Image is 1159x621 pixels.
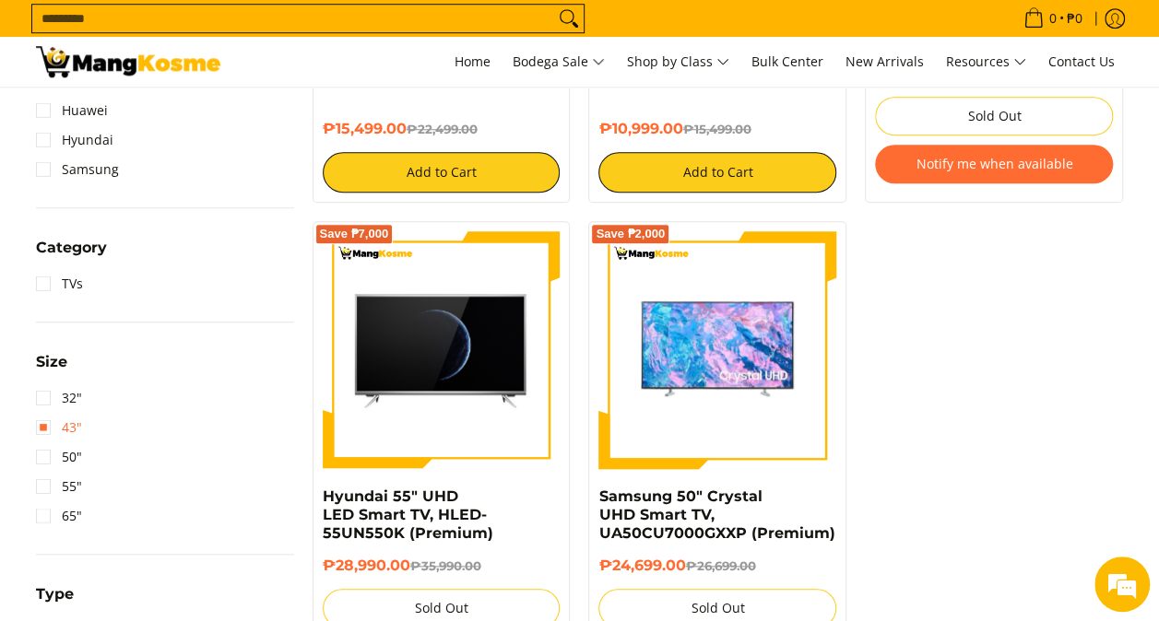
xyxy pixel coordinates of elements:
a: 65" [36,501,82,531]
a: 32" [36,383,82,413]
a: Contact Us [1039,37,1124,87]
h6: ₱10,999.00 [598,120,836,138]
button: Notify me when available [875,145,1113,183]
span: 0 [1047,12,1059,25]
span: Bulk Center [751,53,823,70]
button: Search [554,5,584,32]
del: ₱15,499.00 [682,122,751,136]
span: Bodega Sale [513,51,605,74]
span: • [1018,8,1088,29]
a: Hyundai 55" UHD LED Smart TV, HLED-55UN550K (Premium) [323,487,493,542]
del: ₱22,499.00 [407,122,478,136]
div: Minimize live chat window [302,9,347,53]
a: Shop by Class [618,37,739,87]
a: 55" [36,472,82,501]
h6: ₱15,499.00 [323,120,561,138]
img: hyundai-ultra-hd-smart-tv-65-inch-full-view-mang-kosme [323,231,561,469]
span: Shop by Class [627,51,729,74]
a: Bulk Center [742,37,833,87]
span: New Arrivals [846,53,924,70]
summary: Open [36,587,74,615]
a: 43" [36,413,82,442]
textarea: Type your message and hit 'Enter' [9,420,351,485]
span: Save ₱2,000 [596,228,665,240]
img: Samsung 50" Crystal UHD Smart TV, UA50CU7000GXXP (Premium) [598,231,836,469]
img: TVs - Premium Television Brands l Mang Kosme [36,46,220,77]
del: ₱35,990.00 [410,558,481,573]
h6: ₱28,990.00 [323,557,561,575]
summary: Open [36,240,107,269]
nav: Main Menu [239,37,1124,87]
a: Resources [937,37,1035,87]
a: Samsung 50" Crystal UHD Smart TV, UA50CU7000GXXP (Premium) [598,487,834,542]
span: Category [36,240,107,255]
del: ₱26,699.00 [685,558,755,573]
button: Sold Out [875,97,1113,135]
a: Home [445,37,500,87]
span: Contact Us [1048,53,1115,70]
h6: ₱24,699.00 [598,557,836,575]
a: Samsung [36,155,119,184]
span: ₱0 [1064,12,1085,25]
span: Resources [946,51,1026,74]
a: TVs [36,269,83,299]
a: Hyundai [36,125,113,155]
button: Add to Cart [598,152,836,193]
span: Type [36,587,74,602]
div: Chat with us now [96,103,310,127]
a: 50" [36,442,82,472]
a: New Arrivals [836,37,933,87]
a: Huawei [36,96,108,125]
summary: Open [36,355,67,383]
span: Save ₱7,000 [320,228,389,240]
button: Add to Cart [323,152,561,193]
span: We're online! [107,191,254,377]
a: Bodega Sale [503,37,614,87]
span: Home [455,53,491,70]
span: Size [36,355,67,369]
